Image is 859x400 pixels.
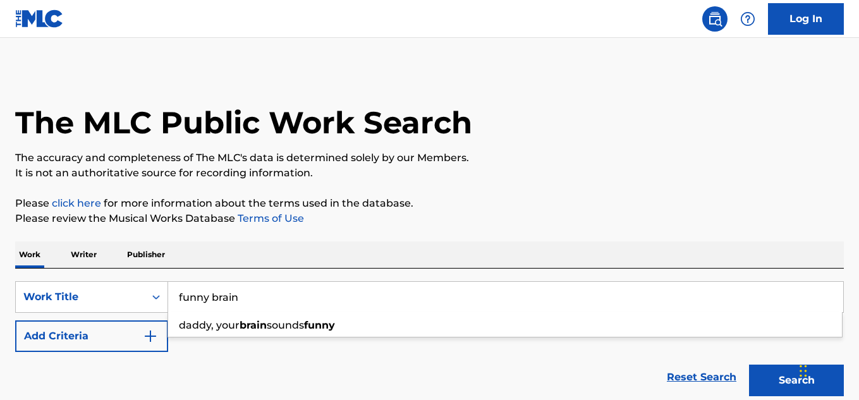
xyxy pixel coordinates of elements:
[143,329,158,344] img: 9d2ae6d4665cec9f34b9.svg
[15,320,168,352] button: Add Criteria
[15,104,472,142] h1: The MLC Public Work Search
[749,365,844,396] button: Search
[707,11,722,27] img: search
[15,196,844,211] p: Please for more information about the terms used in the database.
[15,150,844,166] p: The accuracy and completeness of The MLC's data is determined solely by our Members.
[23,289,137,305] div: Work Title
[67,241,101,268] p: Writer
[15,166,844,181] p: It is not an authoritative source for recording information.
[740,11,755,27] img: help
[15,9,64,28] img: MLC Logo
[123,241,169,268] p: Publisher
[702,6,728,32] a: Public Search
[235,212,304,224] a: Terms of Use
[15,241,44,268] p: Work
[661,363,743,391] a: Reset Search
[52,197,101,209] a: click here
[267,319,304,331] span: sounds
[15,211,844,226] p: Please review the Musical Works Database
[304,319,335,331] strong: funny
[796,339,859,400] iframe: Chat Widget
[240,319,267,331] strong: brain
[768,3,844,35] a: Log In
[800,352,807,390] div: Drag
[735,6,760,32] div: Help
[179,319,240,331] span: daddy, your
